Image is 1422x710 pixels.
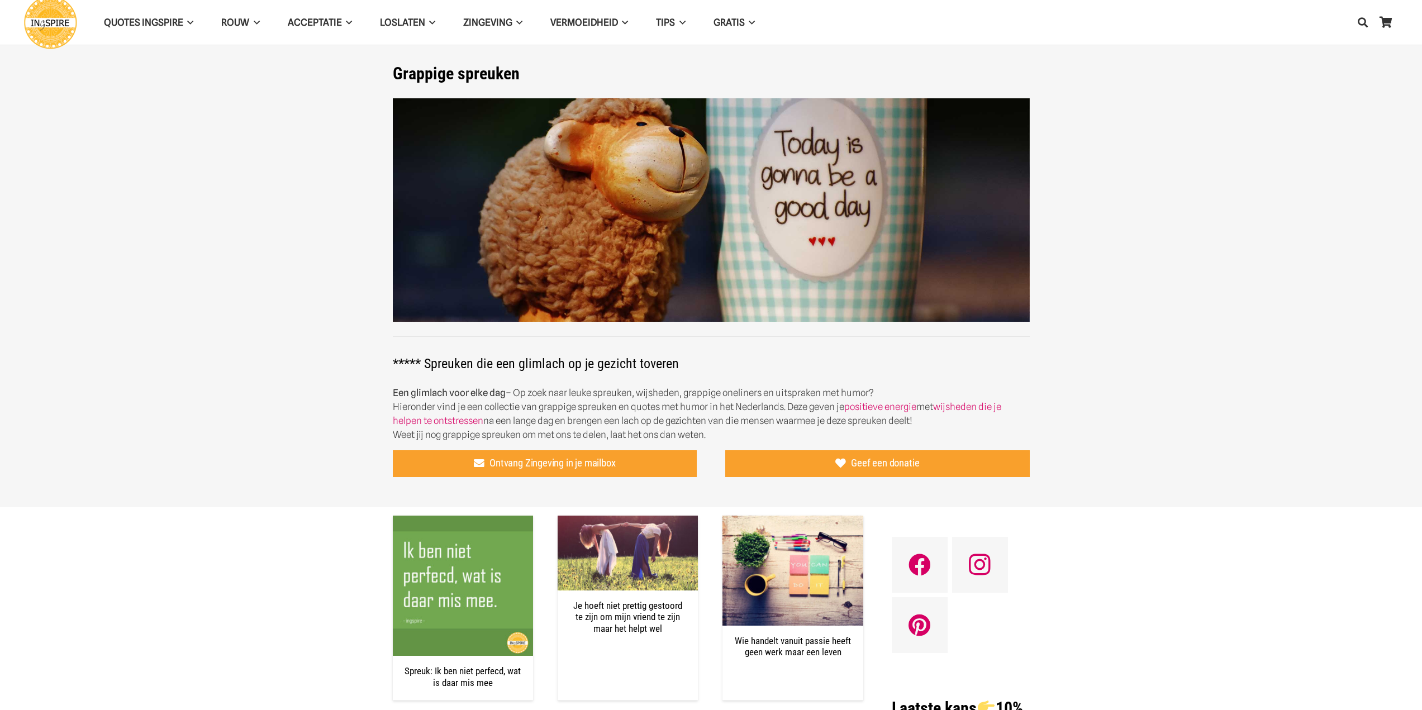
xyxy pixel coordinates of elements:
[221,17,249,28] span: ROUW
[700,8,769,37] a: GRATISGRATIS Menu
[342,8,352,36] span: Acceptatie Menu
[393,516,533,656] img: Spreuk: Ik ben niet perfecd, wat is daar mis mee
[656,17,675,28] span: TIPS
[393,450,697,477] a: Ontvang Zingeving in je mailbox
[249,8,259,36] span: ROUW Menu
[536,8,642,37] a: VERMOEIDHEIDVERMOEIDHEID Menu
[425,8,435,36] span: Loslaten Menu
[851,457,919,469] span: Geef een donatie
[489,457,615,469] span: Ontvang Zingeving in je mailbox
[573,600,682,634] a: Je hoeft niet prettig gestoord te zijn om mijn vriend te zijn maar het helpt wel
[288,17,342,28] span: Acceptatie
[618,8,628,36] span: VERMOEIDHEID Menu
[844,401,916,412] a: positieve energie
[952,537,1008,593] a: Instagram
[1352,8,1374,36] a: Zoeken
[550,17,618,28] span: VERMOEIDHEID
[405,665,521,688] a: Spreuk: Ik ben niet perfecd, wat is daar mis mee
[558,517,698,528] a: Je hoeft niet prettig gestoord te zijn om mijn vriend te zijn maar het helpt wel
[735,635,851,657] a: Wie handelt vanuit passie heeft geen werk maar een leven
[393,98,1030,322] img: Leuke korte spreuken en grappige oneliners gezegden leuke spreuken voor op facebook - grappige qu...
[380,17,425,28] span: Loslaten
[393,386,1030,442] p: – Op zoek naar leuke spreuken, wijsheden, grappige oneliners en uitspraken met humor? Hieronder v...
[725,450,1030,477] a: Geef een donatie
[393,517,533,528] a: Spreuk: Ik ben niet perfecd, wat is daar mis mee
[274,8,366,37] a: AcceptatieAcceptatie Menu
[183,8,193,36] span: QUOTES INGSPIRE Menu
[393,387,506,398] strong: Een glimlach voor elke dag
[714,17,745,28] span: GRATIS
[892,597,948,653] a: Pinterest
[745,8,755,36] span: GRATIS Menu
[722,517,863,528] a: Wie handelt vanuit passie heeft geen werk maar een leven
[393,341,1030,371] h2: ***** Spreuken die een glimlach op je gezicht toveren
[207,8,273,37] a: ROUWROUW Menu
[722,516,863,626] img: Boost jouw motivatie in 8 stappen! - ingspire.nl
[675,8,685,36] span: TIPS Menu
[449,8,536,37] a: ZingevingZingeving Menu
[366,8,449,37] a: LoslatenLoslaten Menu
[393,64,1030,84] h1: Grappige spreuken
[463,17,512,28] span: Zingeving
[512,8,522,36] span: Zingeving Menu
[892,537,948,593] a: Facebook
[104,17,183,28] span: QUOTES INGSPIRE
[90,8,207,37] a: QUOTES INGSPIREQUOTES INGSPIRE Menu
[642,8,699,37] a: TIPSTIPS Menu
